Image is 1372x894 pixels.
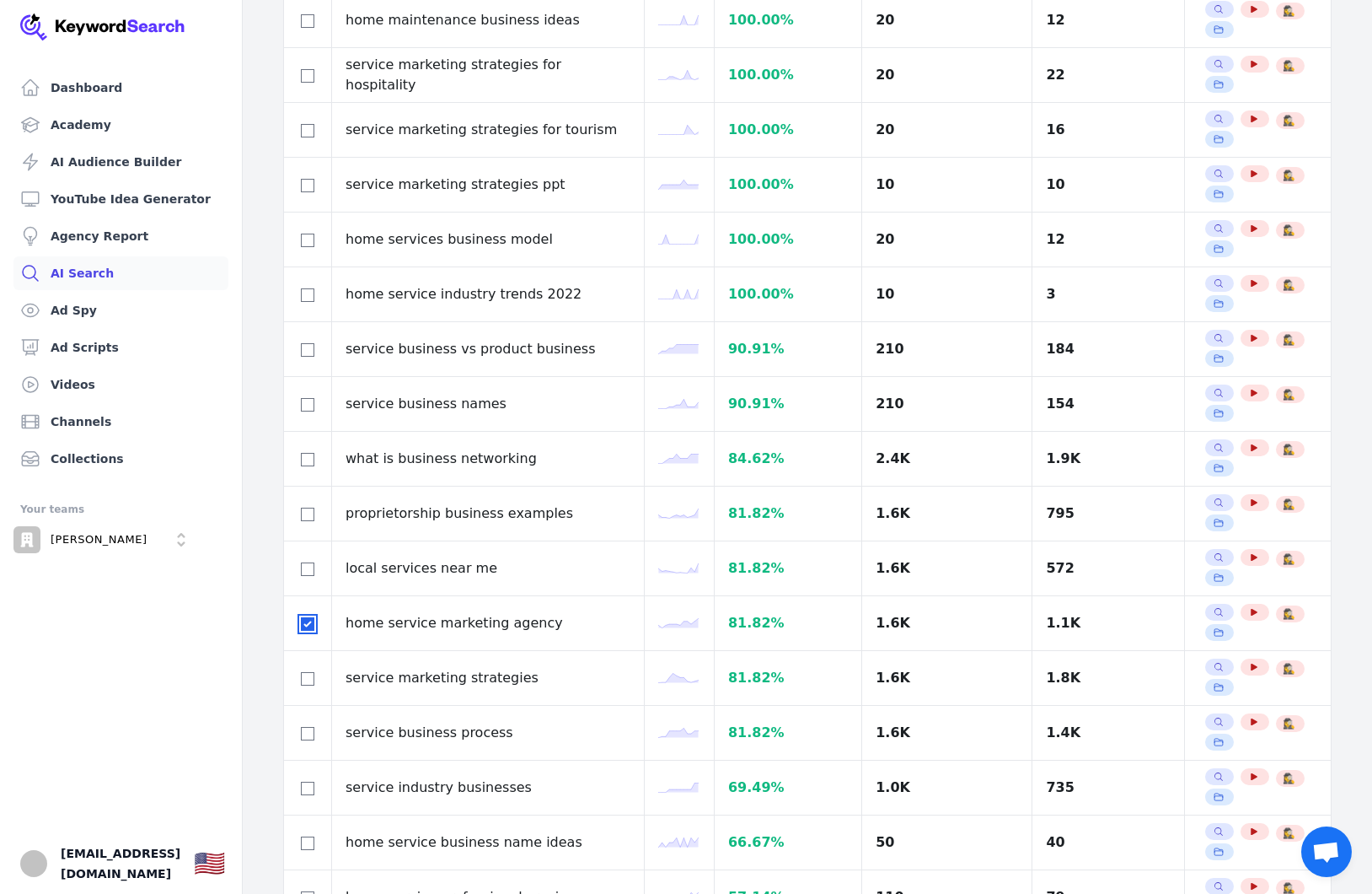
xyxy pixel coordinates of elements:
[1046,120,1170,140] div: 16
[1283,4,1296,18] button: 🕵️‍♀️
[1283,607,1295,621] span: 🕵️‍♀️
[1046,284,1170,304] div: 3
[1283,498,1296,511] button: 🕵️‍♀️
[728,175,848,195] div: 100.00 %
[1301,827,1352,877] div: Open chat
[332,541,645,596] td: local services near me
[876,832,1018,853] div: 50
[1046,229,1170,250] div: 12
[1046,394,1170,414] div: 154
[51,532,147,547] p: [PERSON_NAME]
[1283,443,1295,456] span: 🕵️‍♀️
[876,449,1018,469] div: 2.4K
[332,816,645,870] td: home service business name ideas
[1283,498,1295,511] span: 🕵️‍♀️
[1046,10,1170,30] div: 12
[1283,827,1295,840] span: 🕵️‍♀️
[728,10,848,30] div: 100.00 %
[876,723,1018,743] div: 1.6K
[728,558,848,579] div: 81.82 %
[1283,552,1295,566] span: 🕵️‍♀️
[332,158,645,213] td: service marketing strategies ppt
[876,284,1018,304] div: 10
[1283,223,1295,237] span: 🕵️‍♀️
[728,504,848,524] div: 81.82 %
[1046,339,1170,359] div: 184
[1283,59,1296,73] button: 🕵️‍♀️
[1046,668,1170,688] div: 1.8K
[13,108,228,142] a: Academy
[1283,607,1296,621] button: 🕵️‍♀️
[13,526,40,553] img: Hashim Yasin
[728,778,848,798] div: 69.49 %
[13,405,228,439] a: Channels
[332,267,645,322] td: home service industry trends 2022
[1046,778,1170,798] div: 735
[61,843,180,884] span: [EMAIL_ADDRESS][DOMAIN_NAME]
[728,723,848,743] div: 81.82 %
[1283,662,1296,676] button: 🕵️‍♀️
[876,120,1018,140] div: 20
[13,145,228,179] a: AI Audience Builder
[1283,717,1295,730] span: 🕵️‍♀️
[728,394,848,414] div: 90.91 %
[1283,772,1295,785] span: 🕵️‍♀️
[13,442,228,476] a: Collections
[13,526,195,553] button: Open organization switcher
[1046,504,1170,524] div: 795
[728,613,848,633] div: 81.82 %
[1283,827,1296,840] button: 🕵️‍♀️
[1283,388,1295,401] span: 🕵️‍♀️
[332,103,645,158] td: service marketing strategies for tourism
[332,651,645,706] td: service marketing strategies
[332,48,645,103] td: service marketing strategies for hospitality
[332,432,645,487] td: what is business networking
[332,487,645,541] td: proprietorship business examples
[20,850,47,877] img: Hashim Yasin
[728,339,848,359] div: 90.91 %
[728,449,848,469] div: 84.62 %
[1283,388,1296,401] button: 🕵️‍♀️
[332,706,645,761] td: service business process
[876,394,1018,414] div: 210
[876,778,1018,798] div: 1.0K
[194,847,225,881] button: 🇺🇸
[332,213,645,267] td: home services business model
[20,499,222,520] div: Your teams
[1283,772,1296,785] button: 🕵️‍♀️
[728,120,848,140] div: 100.00 %
[876,668,1018,688] div: 1.6K
[876,339,1018,359] div: 210
[13,219,228,253] a: Agency Report
[876,613,1018,633] div: 1.6K
[1046,175,1170,195] div: 10
[1283,169,1296,182] button: 🕵️‍♀️
[728,284,848,304] div: 100.00 %
[20,13,185,40] img: Your Company
[1283,662,1295,676] span: 🕵️‍♀️
[1046,832,1170,853] div: 40
[13,331,228,364] a: Ad Scripts
[1283,278,1296,292] button: 🕵️‍♀️
[13,294,228,327] a: Ad Spy
[194,848,225,879] div: 🇺🇸
[876,504,1018,524] div: 1.6K
[20,850,47,877] button: Open user button
[728,832,848,853] div: 66.67 %
[876,558,1018,579] div: 1.6K
[13,182,228,216] a: YouTube Idea Generator
[1283,59,1295,73] span: 🕵️‍♀️
[1283,552,1296,566] button: 🕵️‍♀️
[332,377,645,432] td: service business names
[1283,333,1295,347] span: 🕵️‍♀️
[728,65,848,85] div: 100.00 %
[13,256,228,290] a: AI Search
[1283,4,1295,18] span: 🕵️‍♀️
[1046,65,1170,85] div: 22
[1046,558,1170,579] div: 572
[1283,169,1295,182] span: 🕵️‍♀️
[332,761,645,816] td: service industry businesses
[728,668,848,688] div: 81.82 %
[1046,449,1170,469] div: 1.9K
[1283,443,1296,456] button: 🕵️‍♀️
